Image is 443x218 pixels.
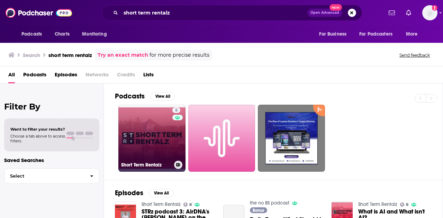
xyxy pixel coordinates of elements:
[102,5,362,21] div: Search podcasts, credits, & more...
[82,29,107,39] span: Monitoring
[400,202,409,207] a: 8
[422,5,437,20] button: Show profile menu
[189,203,192,206] span: 8
[142,201,181,207] a: Short Term Rentalz
[310,11,339,15] span: Open Advanced
[329,4,342,11] span: New
[115,92,145,101] h2: Podcasts
[422,5,437,20] img: User Profile
[307,9,342,17] button: Open AdvancedNew
[55,69,77,83] a: Episodes
[397,52,432,58] button: Send feedback
[118,105,186,172] a: 8Short Term Rentalz
[253,208,264,212] span: Bonus
[150,51,209,59] span: for more precise results
[4,157,99,163] p: Saved Searches
[355,28,403,41] button: open menu
[149,189,174,197] button: View All
[406,203,408,206] span: 8
[98,51,148,59] a: Try an exact match
[314,28,355,41] button: open menu
[115,92,175,101] a: PodcastsView All
[121,7,307,18] input: Search podcasts, credits, & more...
[4,168,99,184] button: Select
[4,174,84,178] span: Select
[77,28,116,41] button: open menu
[150,92,175,101] button: View All
[55,29,70,39] span: Charts
[175,107,178,114] span: 8
[401,28,426,41] button: open menu
[183,202,192,207] a: 8
[6,6,72,19] img: Podchaser - Follow, Share and Rate Podcasts
[115,189,174,197] a: EpisodesView All
[406,29,418,39] span: More
[17,28,51,41] button: open menu
[250,200,289,206] a: the no BS podcast
[143,69,154,83] a: Lists
[21,29,42,39] span: Podcasts
[48,52,92,58] h3: short term rentalz
[359,29,392,39] span: For Podcasters
[4,102,99,112] h2: Filter By
[10,127,65,132] span: Want to filter your results?
[10,134,65,143] span: Choose a tab above to access filters.
[23,69,46,83] a: Podcasts
[115,189,143,197] h2: Episodes
[403,7,414,19] a: Show notifications dropdown
[8,69,15,83] a: All
[50,28,74,41] a: Charts
[23,52,40,58] h3: Search
[121,162,171,168] h3: Short Term Rentalz
[85,69,109,83] span: Networks
[117,69,135,83] span: Credits
[386,7,398,19] a: Show notifications dropdown
[422,5,437,20] span: Logged in as laprteam
[432,5,437,11] svg: Add a profile image
[172,107,180,113] a: 8
[358,201,397,207] a: Short Term Rentalz
[319,29,346,39] span: For Business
